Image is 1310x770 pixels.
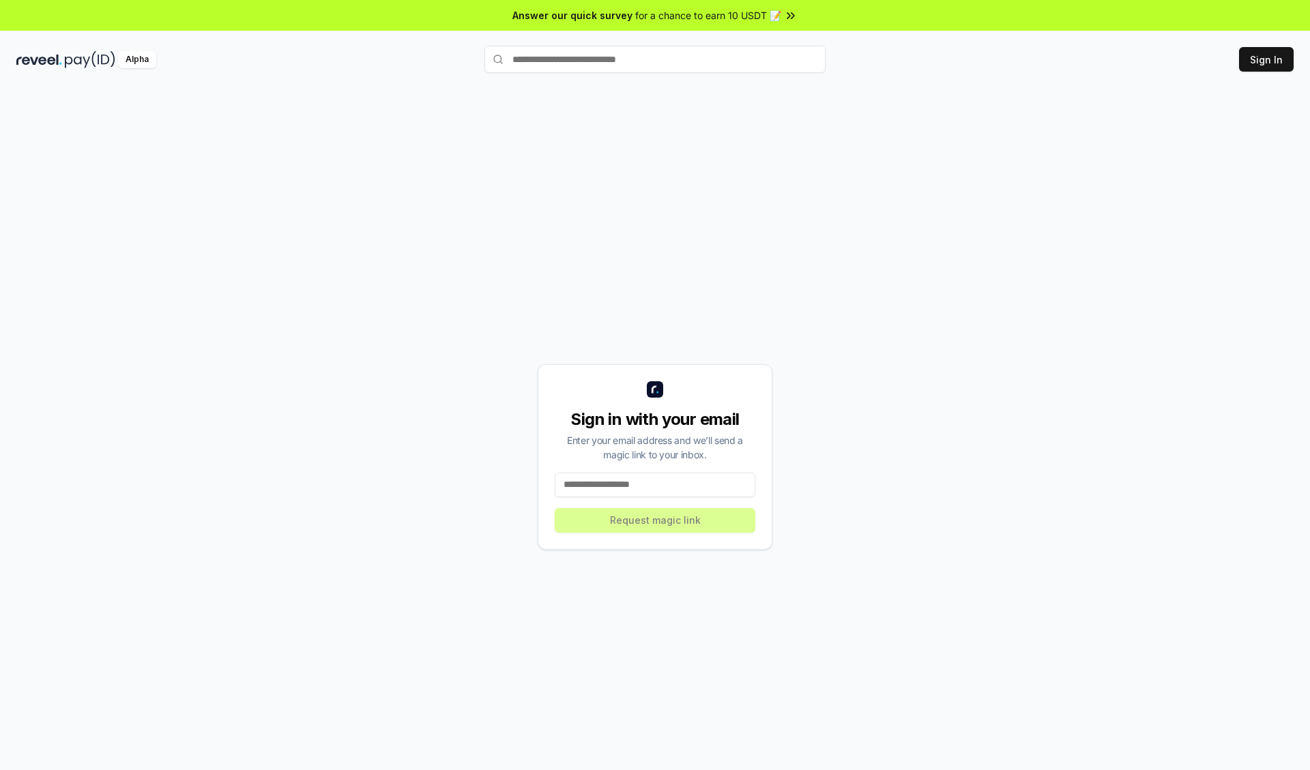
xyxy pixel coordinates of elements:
div: Alpha [118,51,156,68]
img: reveel_dark [16,51,62,68]
div: Sign in with your email [555,409,755,430]
button: Sign In [1239,47,1294,72]
span: Answer our quick survey [512,8,632,23]
span: for a chance to earn 10 USDT 📝 [635,8,781,23]
img: logo_small [647,381,663,398]
img: pay_id [65,51,115,68]
div: Enter your email address and we’ll send a magic link to your inbox. [555,433,755,462]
